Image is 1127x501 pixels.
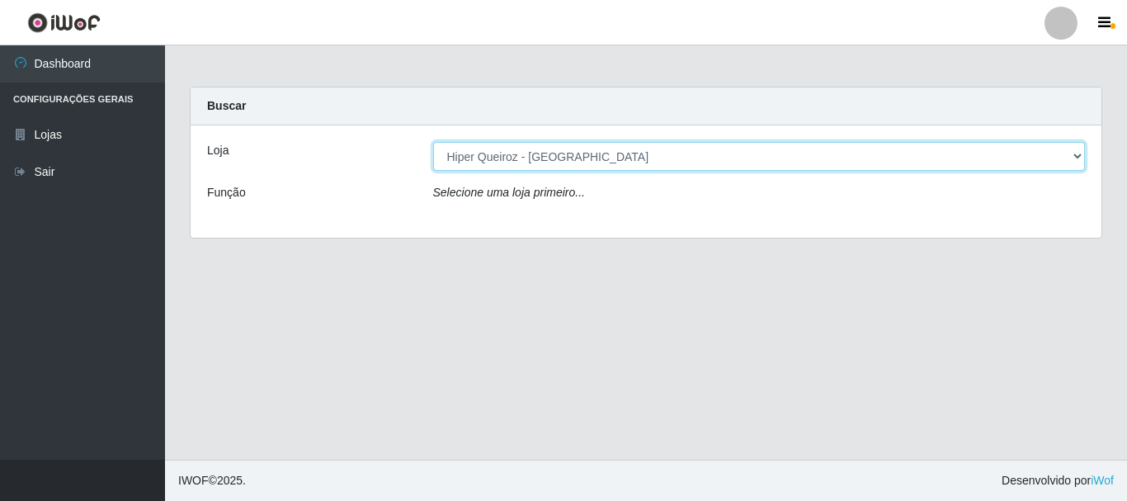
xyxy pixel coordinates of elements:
[1002,472,1114,489] span: Desenvolvido por
[1091,474,1114,487] a: iWof
[433,186,585,199] i: Selecione uma loja primeiro...
[207,184,246,201] label: Função
[178,472,246,489] span: © 2025 .
[207,142,229,159] label: Loja
[27,12,101,33] img: CoreUI Logo
[207,99,246,112] strong: Buscar
[178,474,209,487] span: IWOF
